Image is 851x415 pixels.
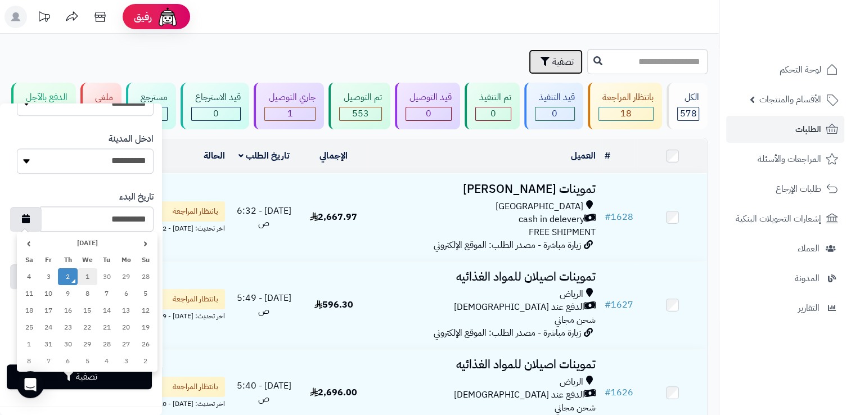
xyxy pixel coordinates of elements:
label: تاريخ البدء [119,191,154,204]
span: cash in delevery [518,213,584,226]
span: 0 [552,107,557,120]
span: [DATE] - 5:49 ص [237,291,291,318]
a: #1627 [604,298,633,312]
div: الدفع بالآجل [22,91,67,104]
span: الرياض [559,288,583,301]
h3: تموينات اصيلان للمواد الغذائيه [373,358,596,371]
a: بانتظار المراجعة 18 [586,83,664,129]
td: 3 [116,353,136,369]
label: ادخل المدينة [109,133,154,146]
div: 0 [406,107,451,120]
span: # [604,298,610,312]
h3: تموينات اصيلان للمواد الغذائيه [373,270,596,283]
td: 11 [19,285,39,302]
div: Open Intercom Messenger [17,371,44,398]
span: زيارة مباشرة - مصدر الطلب: الموقع الإلكتروني [433,326,580,340]
span: الأقسام والمنتجات [759,92,821,107]
div: 553 [340,107,381,120]
span: 578 [679,107,696,120]
span: شحن مجاني [554,313,595,327]
td: 17 [39,302,58,319]
td: 27 [116,336,136,353]
td: 21 [97,319,117,336]
th: Mo [116,251,136,268]
a: الكل578 [664,83,710,129]
span: FREE SHIPMENT [528,225,595,239]
span: 0 [213,107,219,120]
td: 20 [116,319,136,336]
span: بانتظار المراجعة [173,206,218,217]
th: Su [136,251,156,268]
a: تم التوصيل 553 [326,83,392,129]
a: #1628 [604,210,633,224]
th: Th [58,251,78,268]
td: 23 [58,319,78,336]
td: 29 [78,336,97,353]
td: 28 [97,336,117,353]
span: # [604,386,610,399]
span: إشعارات التحويلات البنكية [736,211,821,227]
span: بانتظار المراجعة [173,381,218,393]
div: قيد التوصيل [406,91,452,104]
td: 6 [116,285,136,302]
div: 0 [476,107,511,120]
button: تصفية [7,364,152,389]
button: تصفية [529,49,583,74]
span: بانتظار المراجعة [173,294,218,305]
a: الحالة [204,149,225,163]
td: 9 [58,285,78,302]
div: بانتظار المراجعة [598,91,654,104]
th: Fr [39,251,58,268]
td: 4 [19,268,39,285]
td: 8 [78,285,97,302]
td: 10 [39,285,58,302]
a: لوحة التحكم [726,56,844,83]
td: 24 [39,319,58,336]
span: زيارة مباشرة - مصدر الطلب: الموقع الإلكتروني [433,238,580,252]
img: logo-2.png [775,8,840,32]
div: تم التنفيذ [475,91,511,104]
td: 7 [97,285,117,302]
a: طلبات الإرجاع [726,175,844,202]
span: العملاء [798,241,820,256]
span: رفيق [134,10,152,24]
span: التقارير [798,300,820,316]
span: الدفع عند [DEMOGRAPHIC_DATA] [453,389,584,402]
th: We [78,251,97,268]
span: 2,667.97 [310,210,357,224]
span: طلبات الإرجاع [776,181,821,197]
a: التقارير [726,295,844,322]
span: المراجعات والأسئلة [758,151,821,167]
span: [DATE] - 5:40 ص [237,379,291,405]
span: الطلبات [795,121,821,137]
td: 25 [19,319,39,336]
th: › [19,234,39,251]
span: 18 [620,107,632,120]
td: 13 [116,302,136,319]
span: الدفع عند [DEMOGRAPHIC_DATA] [453,301,584,314]
a: #1626 [604,386,633,399]
td: 6 [58,353,78,369]
a: العملاء [726,235,844,262]
td: 12 [136,302,156,319]
td: 30 [58,336,78,353]
td: 22 [78,319,97,336]
div: 18 [599,107,653,120]
a: العميل [570,149,595,163]
td: 19 [136,319,156,336]
th: [DATE] [39,234,136,251]
a: إشعارات التحويلات البنكية [726,205,844,232]
span: لوحة التحكم [780,62,821,78]
td: 30 [97,268,117,285]
a: مسترجع 5 [124,83,178,129]
td: 26 [136,336,156,353]
td: 16 [58,302,78,319]
span: تصفية [552,55,574,69]
div: قيد التنفيذ [535,91,575,104]
td: 8 [19,353,39,369]
div: 0 [192,107,240,120]
a: المراجعات والأسئلة [726,146,844,173]
div: 0 [535,107,574,120]
div: 1 [265,107,315,120]
td: 14 [97,302,117,319]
